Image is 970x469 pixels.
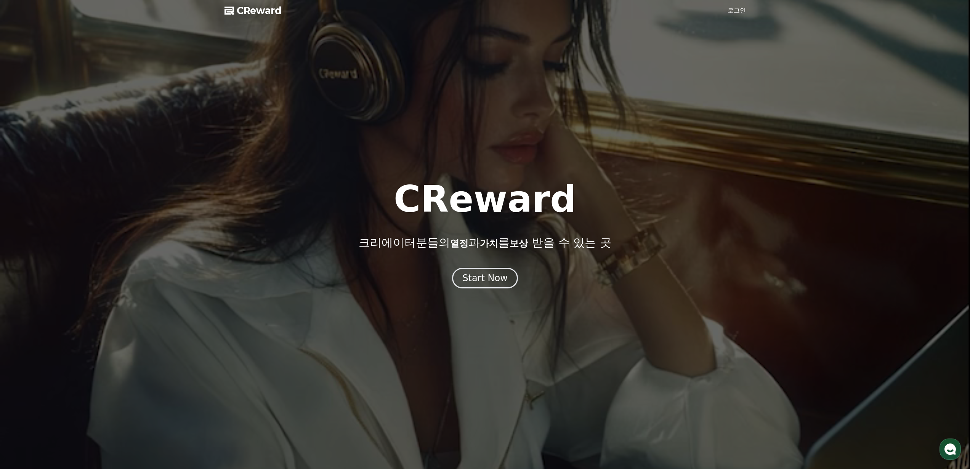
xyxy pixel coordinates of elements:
a: Start Now [452,275,518,283]
div: Start Now [462,272,508,284]
span: 보상 [510,238,528,249]
a: CReward [224,5,282,17]
h1: CReward [394,181,576,218]
span: 열정 [450,238,468,249]
span: CReward [237,5,282,17]
button: Start Now [452,268,518,288]
p: 크리에이터분들의 과 를 받을 수 있는 곳 [359,236,611,250]
span: 가치 [480,238,498,249]
a: 로그인 [728,6,746,15]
